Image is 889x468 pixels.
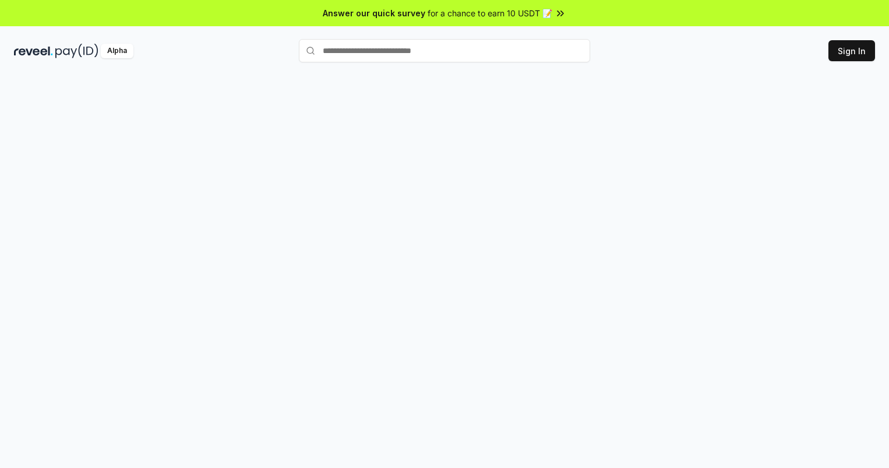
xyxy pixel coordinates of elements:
span: for a chance to earn 10 USDT 📝 [428,7,552,19]
button: Sign In [828,40,875,61]
img: reveel_dark [14,44,53,58]
img: pay_id [55,44,98,58]
span: Answer our quick survey [323,7,425,19]
div: Alpha [101,44,133,58]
